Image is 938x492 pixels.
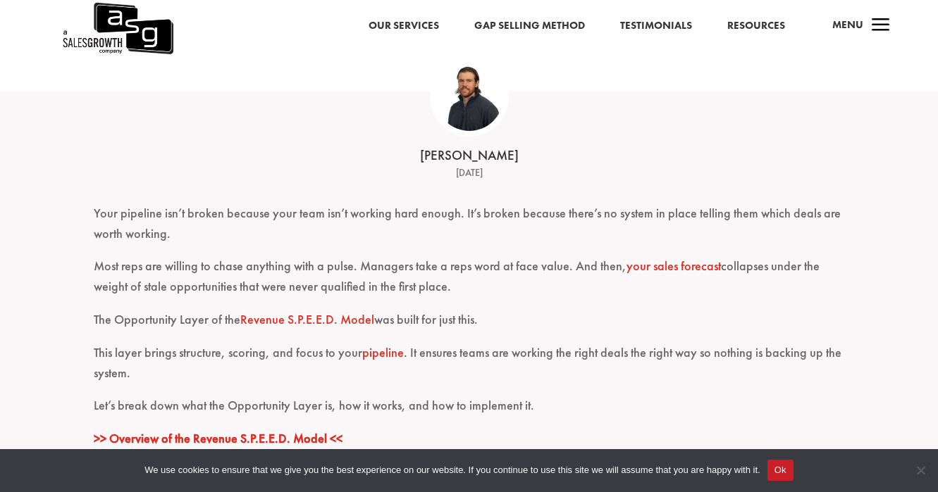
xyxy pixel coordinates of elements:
[94,396,844,429] p: Let’s break down what the Opportunity Layer is, how it works, and how to implement it.
[94,310,844,343] p: The Opportunity Layer of the was built for just this.
[767,460,794,481] button: Ok
[727,17,785,35] a: Resources
[620,17,692,35] a: Testimonials
[94,430,343,446] a: >> Overview of the Revenue S.P.E.E.D. Model <<
[240,311,374,327] a: Revenue S.P.E.E.D. Model
[144,463,760,477] span: We use cookies to ensure that we give you the best experience on our website. If you continue to ...
[362,344,404,360] a: pipeline
[436,63,503,131] img: ASG Co_alternate lockup (1)
[94,203,844,257] p: Your pipeline isn’t broken because your team isn’t working hard enough. It’s broken because there...
[251,146,688,165] div: [PERSON_NAME]
[832,18,863,32] span: Menu
[94,256,844,310] p: Most reps are willing to chase anything with a pulse. Managers take a reps word at face value. An...
[251,165,688,182] div: [DATE]
[474,17,585,35] a: Gap Selling Method
[867,12,895,40] span: a
[913,463,927,477] span: No
[627,258,721,274] a: your sales forecast
[94,343,844,396] p: This layer brings structure, scoring, and focus to your . It ensures teams are working the right ...
[369,17,439,35] a: Our Services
